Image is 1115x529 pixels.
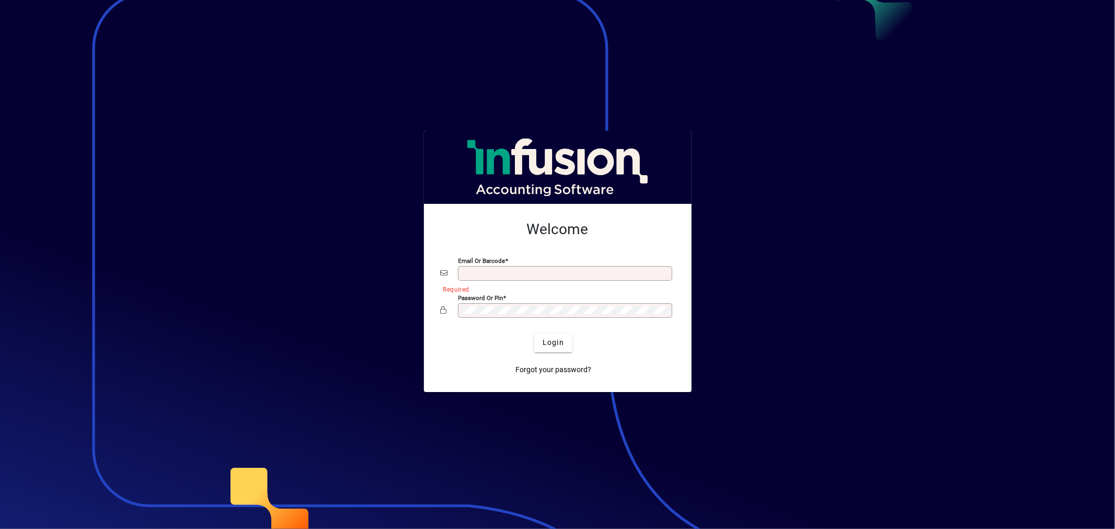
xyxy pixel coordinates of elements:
mat-error: Required [443,283,666,294]
mat-label: Email or Barcode [458,257,505,264]
a: Forgot your password? [511,361,595,379]
h2: Welcome [441,221,675,238]
button: Login [534,333,572,352]
span: Forgot your password? [515,364,591,375]
mat-label: Password or Pin [458,294,503,301]
span: Login [543,337,564,348]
